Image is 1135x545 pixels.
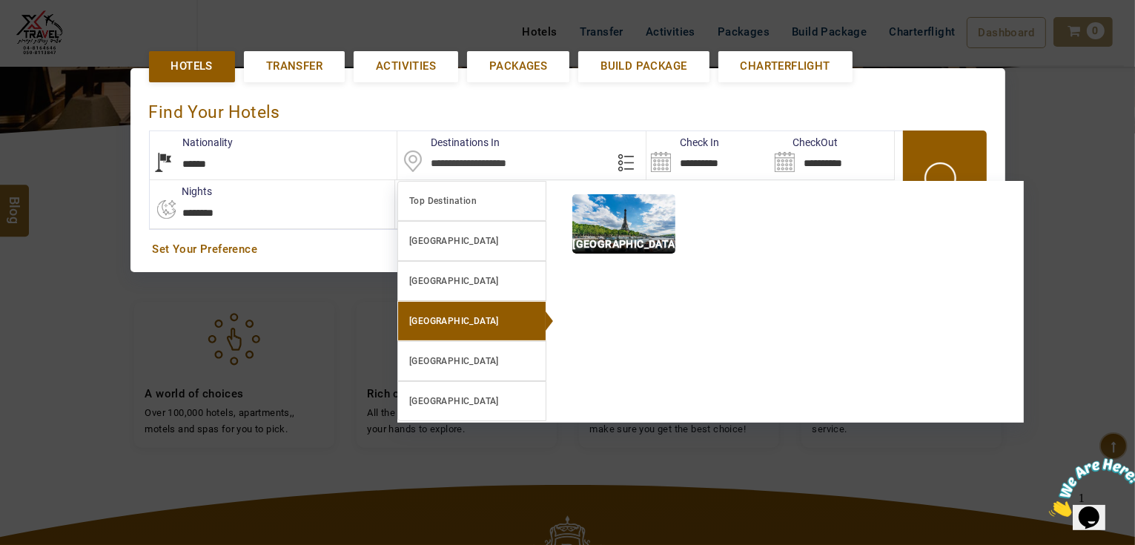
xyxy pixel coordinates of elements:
span: Hotels [171,59,213,74]
b: [GEOGRAPHIC_DATA] [409,396,499,406]
div: Find Your Hotels [149,87,987,131]
b: [GEOGRAPHIC_DATA] [409,236,499,246]
a: [GEOGRAPHIC_DATA] [397,301,546,341]
a: [GEOGRAPHIC_DATA] [397,261,546,301]
iframe: chat widget [1043,452,1135,523]
a: Set Your Preference [153,242,983,257]
label: CheckOut [770,135,838,150]
label: nights [149,184,213,199]
a: Packages [467,51,569,82]
a: [GEOGRAPHIC_DATA] [397,221,546,261]
a: [GEOGRAPHIC_DATA] [397,341,546,381]
span: Activities [376,59,436,74]
input: Search [770,131,894,179]
a: [GEOGRAPHIC_DATA] [397,381,546,421]
label: Destinations In [397,135,500,150]
b: [GEOGRAPHIC_DATA] [409,316,499,326]
span: 1 [6,6,12,19]
span: Build Package [600,59,686,74]
b: [GEOGRAPHIC_DATA] [409,276,499,286]
img: img [572,194,675,254]
p: [GEOGRAPHIC_DATA] [572,236,675,253]
img: Chat attention grabber [6,6,98,65]
b: Top Destination [409,196,477,206]
a: Charterflight [718,51,853,82]
a: Activities [354,51,458,82]
label: Check In [646,135,719,150]
label: Nationality [150,135,234,150]
a: Build Package [578,51,709,82]
span: Packages [489,59,547,74]
a: Hotels [149,51,235,82]
span: Charterflight [741,59,830,74]
b: [GEOGRAPHIC_DATA] [409,356,499,366]
a: Top Destination [397,181,546,221]
input: Search [646,131,770,179]
a: Transfer [244,51,345,82]
span: Transfer [266,59,322,74]
label: Rooms [395,184,461,199]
